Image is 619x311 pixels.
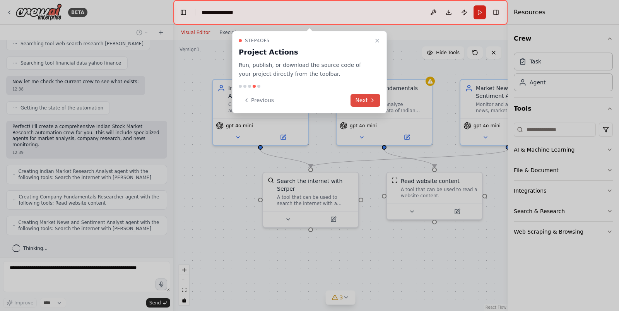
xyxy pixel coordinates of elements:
button: Hide left sidebar [178,7,189,18]
button: Next [351,94,380,107]
span: Step 4 of 5 [245,38,270,44]
p: Run, publish, or download the source code of your project directly from the toolbar. [239,61,371,79]
button: Close walkthrough [373,36,382,45]
h3: Project Actions [239,47,371,58]
button: Previous [239,94,279,107]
